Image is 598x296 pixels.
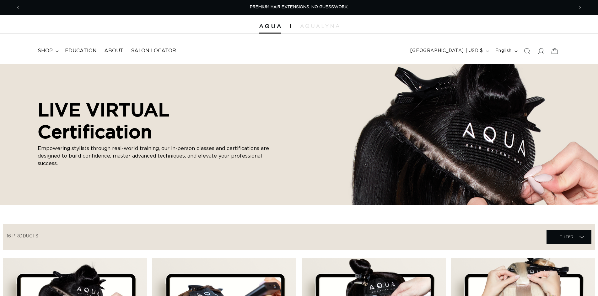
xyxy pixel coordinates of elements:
[104,48,123,54] span: About
[38,145,276,168] p: Empowering stylists through real-world training, our in-person classes and certifications are des...
[492,45,520,57] button: English
[131,48,176,54] span: Salon Locator
[520,44,534,58] summary: Search
[38,48,53,54] span: shop
[259,24,281,29] img: Aqua Hair Extensions
[560,231,574,243] span: Filter
[250,5,348,9] span: PREMIUM HAIR EXTENSIONS. NO GUESSWORK.
[410,48,483,54] span: [GEOGRAPHIC_DATA] | USD $
[547,230,591,244] summary: Filter
[11,2,25,13] button: Previous announcement
[127,44,180,58] a: Salon Locator
[100,44,127,58] a: About
[61,44,100,58] a: Education
[7,234,38,238] span: 16 products
[495,48,512,54] span: English
[407,45,492,57] button: [GEOGRAPHIC_DATA] | USD $
[65,48,97,54] span: Education
[38,99,276,142] h2: LIVE VIRTUAL Certification
[300,24,339,28] img: aqualyna.com
[573,2,587,13] button: Next announcement
[34,44,61,58] summary: shop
